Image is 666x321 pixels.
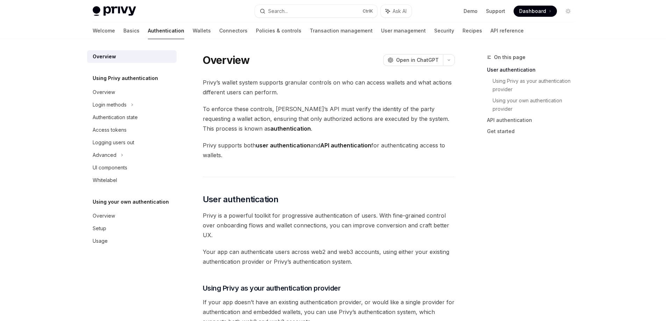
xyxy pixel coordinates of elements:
div: Usage [93,237,108,245]
a: Using Privy as your authentication provider [493,75,579,95]
a: Authentication [148,22,184,39]
span: Privy’s wallet system supports granular controls on who can access wallets and what actions diffe... [203,78,455,97]
span: User authentication [203,194,279,205]
a: Connectors [219,22,248,39]
div: Overview [93,52,116,61]
a: Logging users out [87,136,177,149]
a: API reference [490,22,524,39]
h1: Overview [203,54,250,66]
button: Open in ChatGPT [383,54,443,66]
a: Access tokens [87,124,177,136]
div: Access tokens [93,126,127,134]
a: Usage [87,235,177,247]
a: Setup [87,222,177,235]
span: Ask AI [393,8,407,15]
a: UI components [87,161,177,174]
a: Overview [87,210,177,222]
strong: user authentication [256,142,310,149]
div: Overview [93,212,115,220]
a: Support [486,8,505,15]
a: Using your own authentication provider [493,95,579,115]
div: Logging users out [93,138,134,147]
a: Security [434,22,454,39]
a: Policies & controls [256,22,301,39]
a: Whitelabel [87,174,177,187]
a: Get started [487,126,579,137]
strong: API authentication [320,142,371,149]
a: Recipes [463,22,482,39]
div: Overview [93,88,115,96]
strong: authentication [270,125,311,132]
a: Overview [87,50,177,63]
button: Ask AI [381,5,411,17]
a: Overview [87,86,177,99]
div: Login methods [93,101,127,109]
button: Toggle dark mode [563,6,574,17]
span: On this page [494,53,525,61]
div: Whitelabel [93,176,117,184]
a: API authentication [487,115,579,126]
span: Ctrl K [363,8,373,14]
span: Open in ChatGPT [396,57,439,64]
a: Demo [464,8,478,15]
h5: Using Privy authentication [93,74,158,82]
span: Privy supports both and for authenticating access to wallets. [203,140,455,160]
a: Authentication state [87,111,177,124]
div: Advanced [93,151,116,159]
div: Search... [268,7,288,15]
div: Setup [93,224,106,233]
a: Welcome [93,22,115,39]
span: Your app can authenticate users across web2 and web3 accounts, using either your existing authent... [203,247,455,267]
span: Dashboard [519,8,546,15]
div: UI components [93,163,127,172]
a: User authentication [487,64,579,75]
a: User management [381,22,426,39]
div: Authentication state [93,113,138,122]
img: light logo [93,6,136,16]
span: Privy is a powerful toolkit for progressive authentication of users. With fine-grained control ov... [203,211,455,240]
h5: Using your own authentication [93,198,169,206]
a: Wallets [193,22,211,39]
a: Dashboard [514,6,557,17]
span: To enforce these controls, [PERSON_NAME]’s API must verify the identity of the party requesting a... [203,104,455,133]
a: Transaction management [310,22,373,39]
span: Using Privy as your authentication provider [203,283,341,293]
a: Basics [123,22,139,39]
button: Search...CtrlK [255,5,377,17]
